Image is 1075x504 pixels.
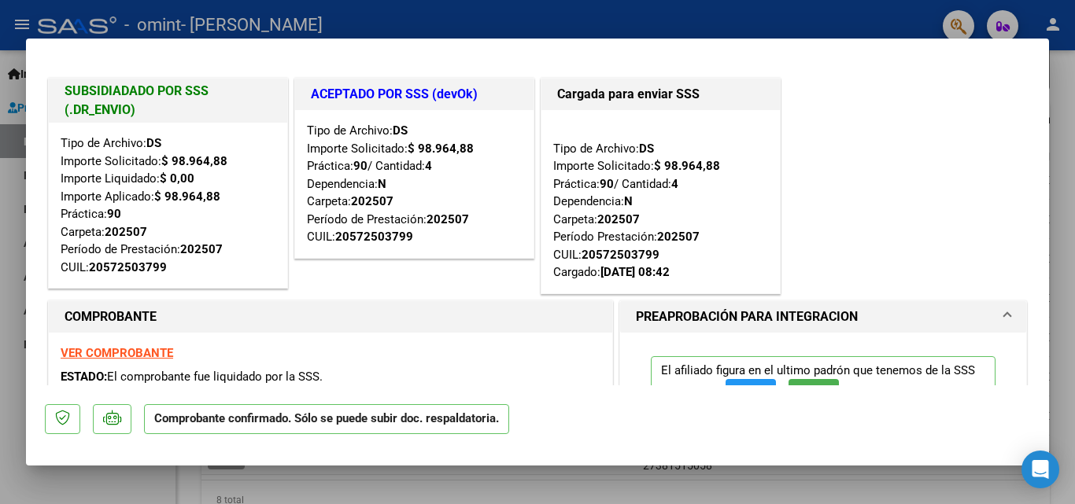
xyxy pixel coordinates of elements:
[671,177,678,191] strong: 4
[582,246,659,264] div: 20572503799
[408,142,474,156] strong: $ 98.964,88
[61,370,107,384] span: ESTADO:
[620,301,1026,333] mat-expansion-panel-header: PREAPROBACIÓN PARA INTEGRACION
[307,122,522,246] div: Tipo de Archivo: Importe Solicitado: Práctica: / Cantidad: Dependencia: Carpeta: Período de Prest...
[789,379,839,408] button: SSS
[161,154,227,168] strong: $ 98.964,88
[651,356,996,415] p: El afiliado figura en el ultimo padrón que tenemos de la SSS de
[61,134,275,276] div: Tipo de Archivo: Importe Solicitado: Importe Liquidado: Importe Aplicado: Práctica: Carpeta: Perí...
[654,159,720,173] strong: $ 98.964,88
[107,370,323,384] span: El comprobante fue liquidado por la SSS.
[553,122,768,281] div: Tipo de Archivo: Importe Solicitado: Práctica: / Cantidad: Dependencia: Carpeta: Período Prestaci...
[636,307,858,326] h1: PREAPROBACIÓN PARA INTEGRACION
[600,177,614,191] strong: 90
[65,309,157,324] strong: COMPROBANTE
[335,228,413,246] div: 20572503799
[597,212,640,226] strong: 202507
[180,242,223,256] strong: 202507
[427,212,469,226] strong: 202507
[393,123,408,138] strong: DS
[154,189,220,204] strong: $ 98.964,88
[1021,451,1059,488] div: Open Intercom Messenger
[105,225,147,239] strong: 202507
[61,346,173,360] a: VER COMPROBANTE
[353,159,368,173] strong: 90
[378,177,386,191] strong: N
[557,85,764,104] h1: Cargada para enviar SSS
[600,265,670,279] strong: [DATE] 08:42
[624,194,633,208] strong: N
[311,85,518,104] h1: ACEPTADO POR SSS (devOk)
[144,404,509,435] p: Comprobante confirmado. Sólo se puede subir doc. respaldatoria.
[107,207,121,221] strong: 90
[726,379,776,408] button: FTP
[425,159,432,173] strong: 4
[351,194,393,208] strong: 202507
[89,259,167,277] div: 20572503799
[146,136,161,150] strong: DS
[160,171,194,186] strong: $ 0,00
[639,142,654,156] strong: DS
[65,82,272,120] h1: SUBSIDIADADO POR SSS (.DR_ENVIO)
[657,230,700,244] strong: 202507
